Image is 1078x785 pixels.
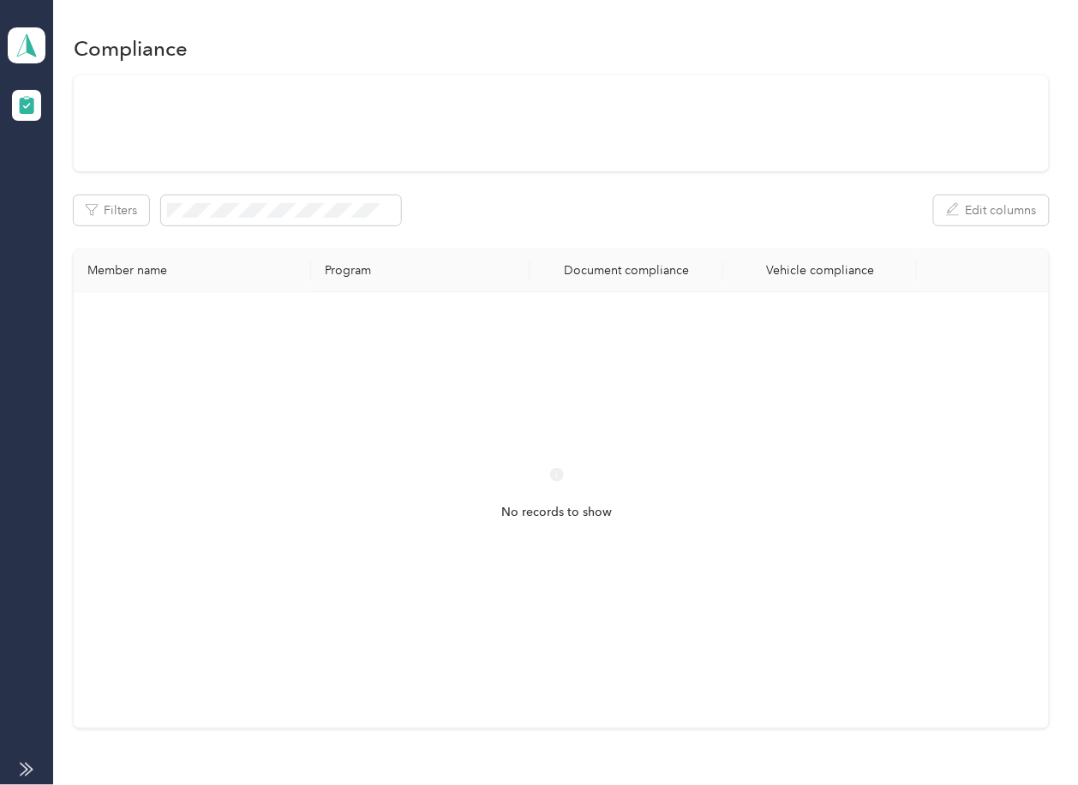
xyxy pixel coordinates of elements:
[982,689,1078,785] iframe: Everlance-gr Chat Button Frame
[74,39,188,57] h1: Compliance
[934,195,1049,225] button: Edit columns
[74,249,311,292] th: Member name
[74,195,149,225] button: Filters
[502,503,613,522] span: No records to show
[737,263,902,278] div: Vehicle compliance
[544,263,710,278] div: Document compliance
[311,249,530,292] th: Program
